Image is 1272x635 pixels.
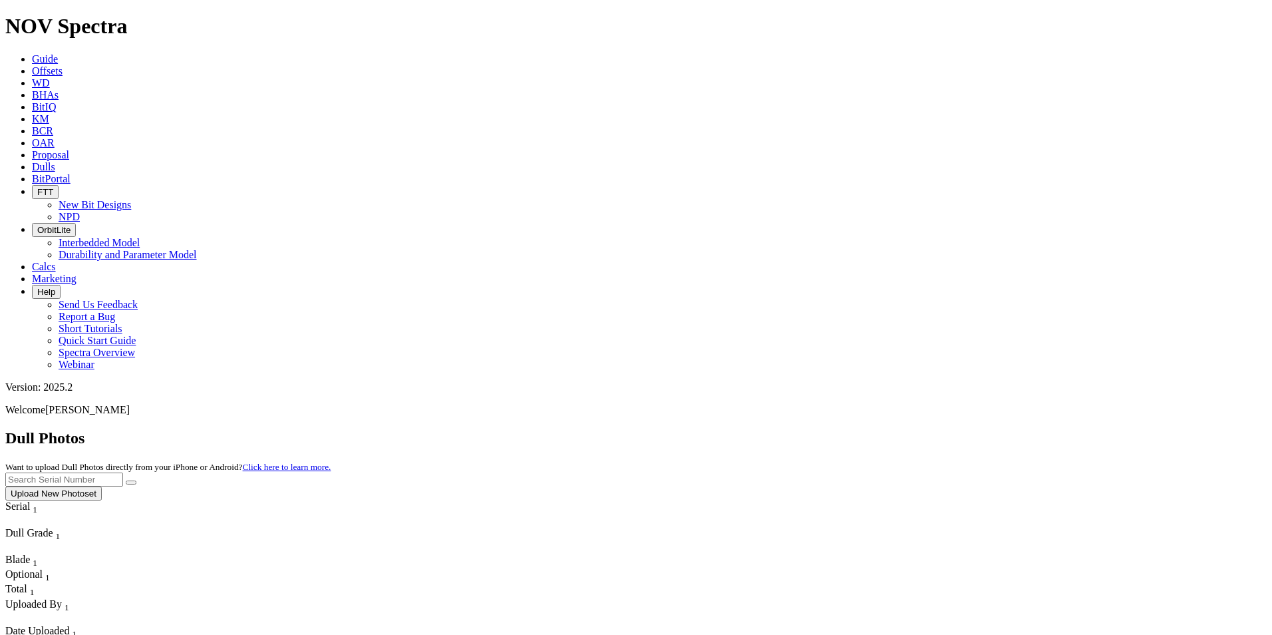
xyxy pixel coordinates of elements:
span: Sort None [65,598,69,610]
input: Search Serial Number [5,473,123,487]
a: Spectra Overview [59,347,135,358]
span: Optional [5,568,43,580]
div: Sort None [5,583,52,598]
div: Sort None [5,527,98,554]
div: Column Menu [5,613,130,625]
span: Sort None [30,583,35,594]
a: Marketing [32,273,77,284]
a: Short Tutorials [59,323,122,334]
span: Sort None [56,527,61,538]
a: BCR [32,125,53,136]
div: Uploaded By Sort None [5,598,130,613]
div: Sort None [5,501,62,527]
span: Help [37,287,55,297]
div: Optional Sort None [5,568,52,583]
a: Guide [32,53,58,65]
span: Serial [5,501,30,512]
button: Help [32,285,61,299]
a: Click here to learn more. [243,462,331,472]
a: Calcs [32,261,56,272]
div: Blade Sort None [5,554,52,568]
sub: 1 [65,602,69,612]
a: NPD [59,211,80,222]
span: [PERSON_NAME] [45,404,130,415]
div: Column Menu [5,542,98,554]
p: Welcome [5,404,1267,416]
a: Offsets [32,65,63,77]
span: OrbitLite [37,225,71,235]
sub: 1 [30,588,35,598]
div: Column Menu [5,515,62,527]
span: Sort None [45,568,50,580]
button: OrbitLite [32,223,76,237]
a: Webinar [59,359,94,370]
button: Upload New Photoset [5,487,102,501]
a: OAR [32,137,55,148]
h2: Dull Photos [5,429,1267,447]
div: Total Sort None [5,583,52,598]
sub: 1 [33,558,37,568]
sub: 1 [33,505,37,515]
a: Interbedded Model [59,237,140,248]
span: Sort None [33,501,37,512]
small: Want to upload Dull Photos directly from your iPhone or Android? [5,462,331,472]
a: Durability and Parameter Model [59,249,197,260]
a: Dulls [32,161,55,172]
a: BitPortal [32,173,71,184]
span: FTT [37,187,53,197]
div: Version: 2025.2 [5,381,1267,393]
button: FTT [32,185,59,199]
a: Send Us Feedback [59,299,138,310]
span: Total [5,583,27,594]
div: Sort None [5,568,52,583]
h1: NOV Spectra [5,14,1267,39]
div: Dull Grade Sort None [5,527,98,542]
a: WD [32,77,50,89]
a: Proposal [32,149,69,160]
sub: 1 [45,572,50,582]
sub: 1 [56,531,61,541]
span: Blade [5,554,30,565]
a: KM [32,113,49,124]
a: Quick Start Guide [59,335,136,346]
div: Sort None [5,598,130,625]
span: Sort None [33,554,37,565]
a: BHAs [32,89,59,101]
a: Report a Bug [59,311,115,322]
a: BitIQ [32,101,56,112]
a: New Bit Designs [59,199,131,210]
div: Serial Sort None [5,501,62,515]
span: Dull Grade [5,527,53,538]
div: Sort None [5,554,52,568]
span: Uploaded By [5,598,62,610]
